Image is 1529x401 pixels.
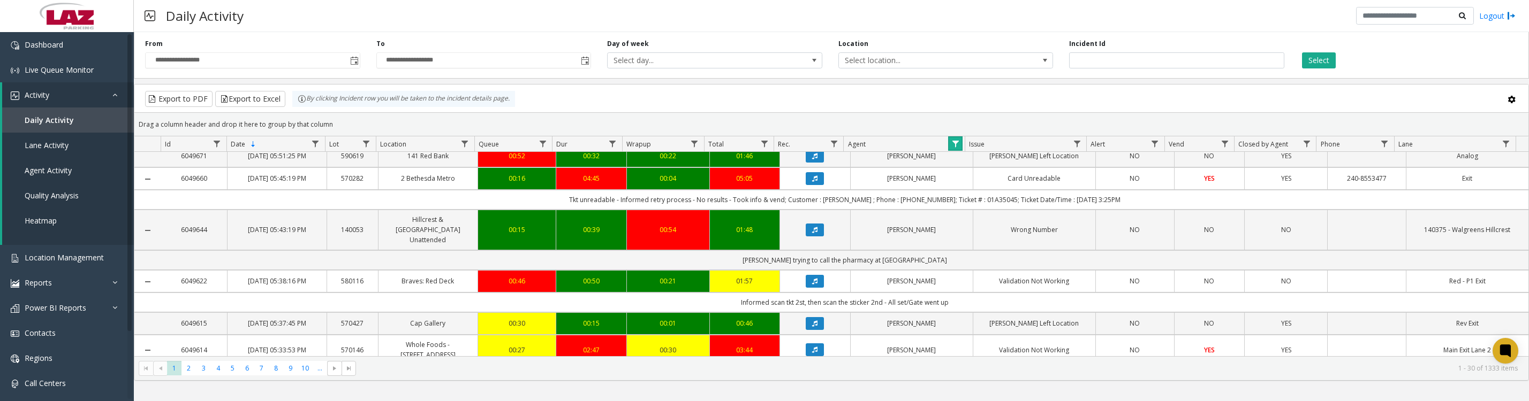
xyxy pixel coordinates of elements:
a: NO [1251,276,1321,286]
a: 00:30 [633,345,703,355]
span: Reports [25,277,52,288]
img: 'icon' [11,329,19,338]
a: YES [1251,151,1321,161]
a: 240-8553477 [1334,173,1399,183]
div: 03:44 [716,345,774,355]
span: Total [708,140,724,149]
div: 00:21 [633,276,703,286]
span: Page 9 [283,361,298,375]
a: 00:01 [633,318,703,328]
a: 590619 [334,151,372,161]
a: Heatmap [2,208,134,233]
td: Informed scan tkt 2st, then scan the sticker 2nd - All set/Gate went up [161,292,1529,312]
div: 00:15 [485,225,550,235]
span: Page 1 [167,361,181,375]
a: NO [1181,318,1238,328]
span: Rec. [778,140,790,149]
span: Closed by Agent [1238,140,1288,149]
a: [DATE] 05:37:45 PM [234,318,320,328]
span: Regions [25,353,52,363]
span: Live Queue Monitor [25,65,94,75]
span: Page 5 [225,361,240,375]
span: NO [1281,225,1291,234]
a: NO [1102,345,1168,355]
a: 6049615 [168,318,221,328]
span: Page 3 [196,361,211,375]
a: Rec. Filter Menu [827,136,841,151]
a: Id Filter Menu [210,136,224,151]
a: 2 Bethesda Metro [385,173,471,183]
a: NO [1102,276,1168,286]
div: 00:52 [485,151,550,161]
a: Agent Activity [2,158,134,183]
div: 00:54 [633,225,703,235]
td: Tkt unreadable - Informed retry process - No results - Took info & vend; Customer : [PERSON_NAME]... [161,190,1529,210]
a: [DATE] 05:33:53 PM [234,345,320,355]
span: Issue [969,140,985,149]
a: 00:27 [485,345,550,355]
a: 00:32 [563,151,620,161]
span: Lane [1398,140,1413,149]
a: Hillcrest & [GEOGRAPHIC_DATA] Unattended [385,214,471,245]
img: 'icon' [11,279,19,288]
a: Agent Filter Menu [948,136,963,151]
a: YES [1251,318,1321,328]
a: [PERSON_NAME] [857,318,966,328]
a: Issue Filter Menu [1070,136,1084,151]
span: NO [1204,319,1214,328]
a: 00:46 [716,318,774,328]
a: NO [1102,225,1168,235]
img: logout [1507,10,1516,21]
a: 00:39 [563,225,620,235]
a: Collapse Details [134,175,161,183]
div: 00:15 [563,318,620,328]
a: Dur Filter Menu [605,136,619,151]
a: [PERSON_NAME] [857,225,966,235]
a: Card Unreadable [980,173,1089,183]
h3: Daily Activity [161,3,249,29]
a: NO [1102,173,1168,183]
a: YES [1181,345,1238,355]
label: From [145,39,163,49]
button: Export to Excel [215,91,285,107]
a: [DATE] 05:45:19 PM [234,173,320,183]
a: 05:05 [716,173,774,183]
a: 6049671 [168,151,221,161]
a: 141 Red Bank [385,151,471,161]
span: Call Centers [25,378,66,388]
a: YES [1181,173,1238,183]
span: Location [380,140,406,149]
span: Quality Analysis [25,190,79,200]
a: 00:50 [563,276,620,286]
span: Go to the next page [330,364,339,373]
img: 'icon' [11,91,19,100]
a: NO [1251,225,1321,235]
button: Select [1302,52,1336,68]
span: Go to the last page [345,364,353,373]
a: 00:16 [485,173,550,183]
div: 02:47 [563,345,620,355]
span: YES [1281,151,1291,160]
span: Vend [1169,140,1184,149]
div: 00:22 [633,151,703,161]
span: Toggle popup [579,53,591,68]
a: [PERSON_NAME] [857,173,966,183]
a: Location Filter Menu [457,136,472,151]
a: [DATE] 05:38:16 PM [234,276,320,286]
a: 04:45 [563,173,620,183]
img: 'icon' [11,254,19,263]
a: Closed by Agent Filter Menu [1299,136,1314,151]
div: 01:57 [716,276,774,286]
a: Collapse Details [134,226,161,235]
a: Quality Analysis [2,183,134,208]
a: 01:48 [716,225,774,235]
a: Cap Gallery [385,318,471,328]
a: Phone Filter Menu [1377,136,1392,151]
a: YES [1251,345,1321,355]
a: Queue Filter Menu [535,136,550,151]
span: Lot [329,140,339,149]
